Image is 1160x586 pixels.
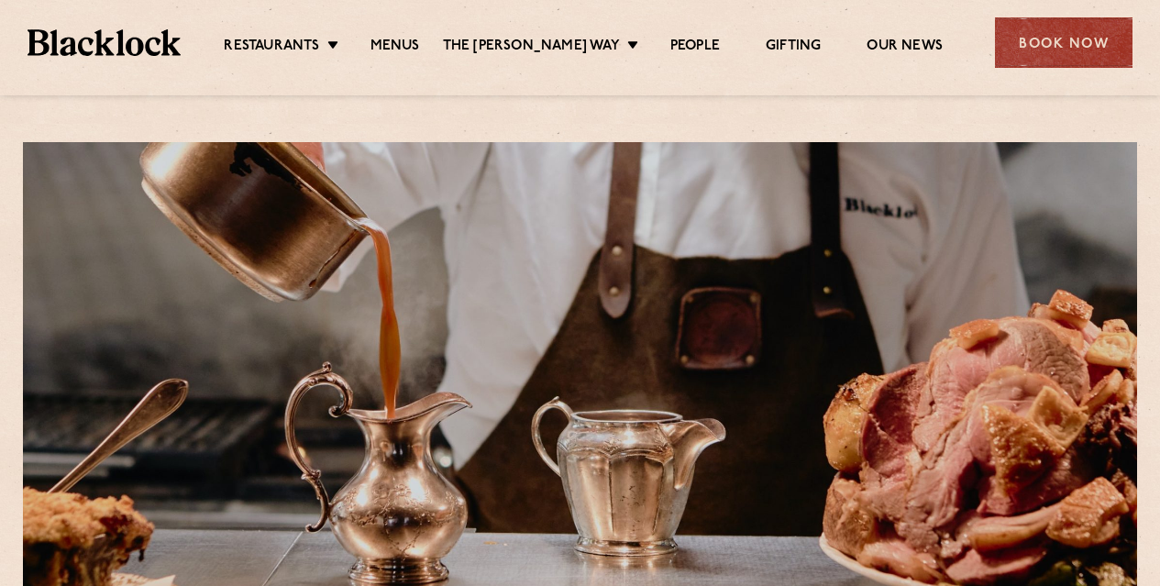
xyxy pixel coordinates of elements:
a: The [PERSON_NAME] Way [443,38,620,58]
a: Menus [370,38,420,58]
a: Restaurants [224,38,319,58]
a: People [670,38,720,58]
img: BL_Textured_Logo-footer-cropped.svg [28,29,181,55]
a: Gifting [766,38,821,58]
a: Our News [867,38,943,58]
div: Book Now [995,17,1132,68]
